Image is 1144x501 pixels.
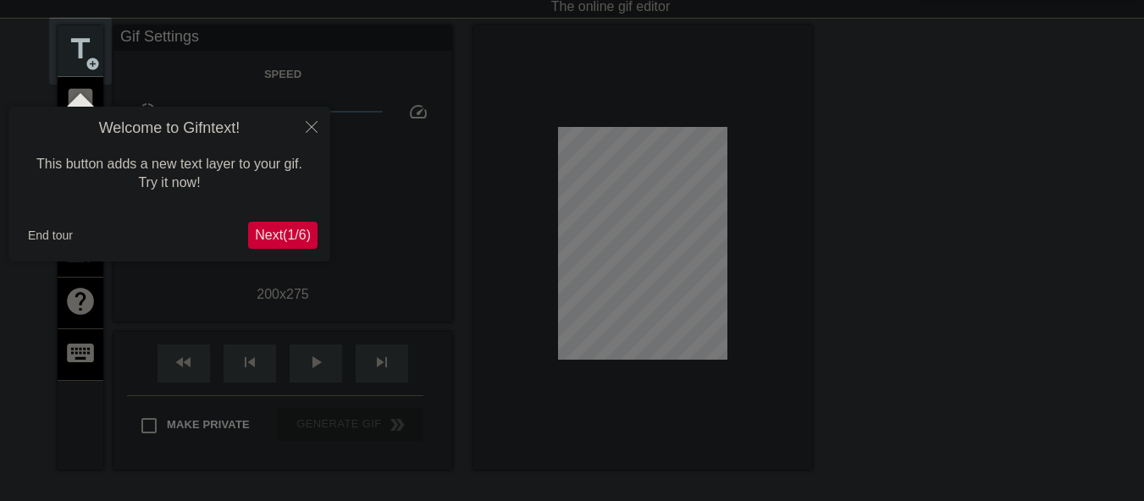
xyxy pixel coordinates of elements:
[21,138,318,210] div: This button adds a new text layer to your gif. Try it now!
[248,222,318,249] button: Next
[255,228,311,242] span: Next ( 1 / 6 )
[21,223,80,248] button: End tour
[293,107,330,146] button: Close
[21,119,318,138] h4: Welcome to Gifntext!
